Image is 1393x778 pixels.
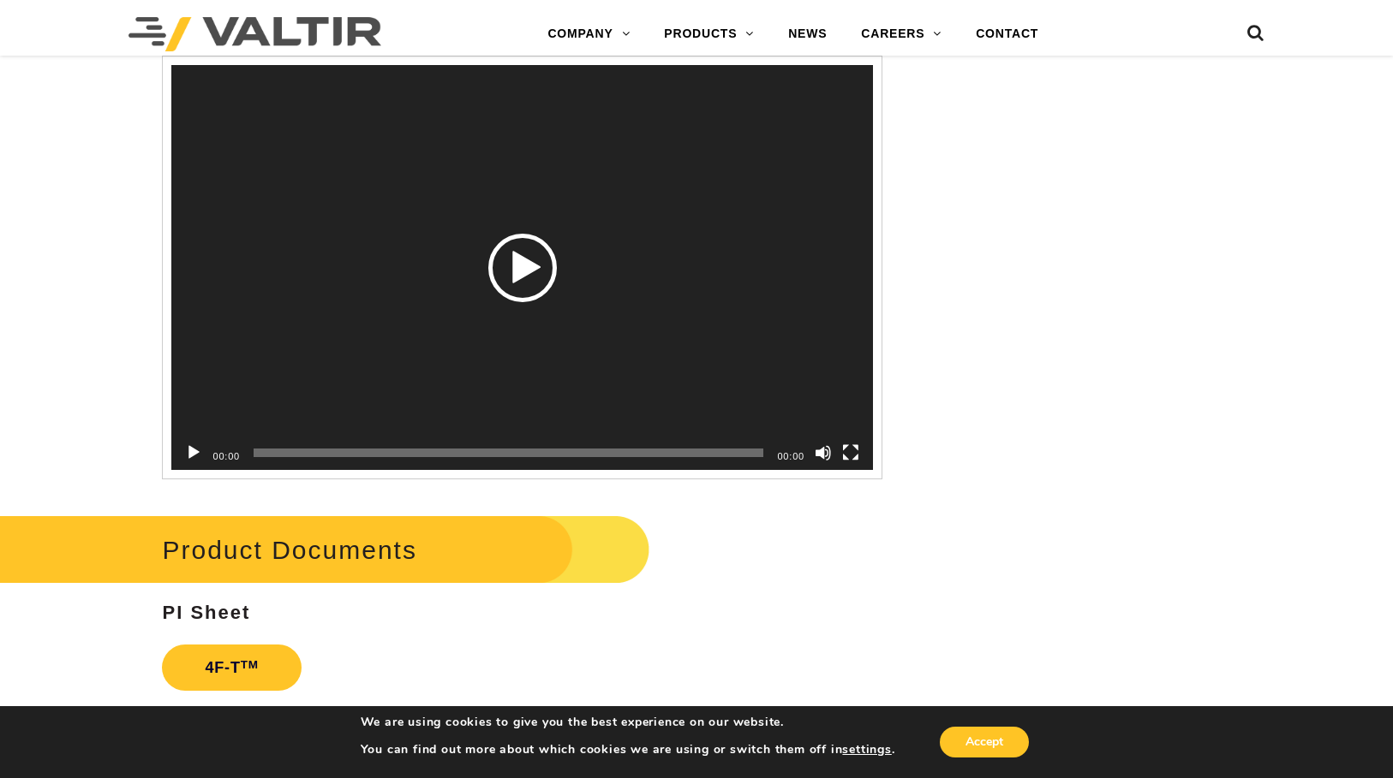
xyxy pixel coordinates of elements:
[212,451,240,461] span: 00:00
[842,444,859,461] button: Fullscreen
[162,602,250,623] strong: PI Sheet
[361,715,895,730] p: We are using cookies to give you the best experience on our website.
[647,17,771,51] a: PRODUCTS
[241,658,259,671] sup: TM
[530,17,647,51] a: COMPANY
[171,65,873,470] div: Video Player
[842,742,891,757] button: settings
[959,17,1055,51] a: CONTACT
[254,448,763,457] span: Time Slider
[844,17,959,51] a: CAREERS
[771,17,844,51] a: NEWS
[777,451,804,461] span: 00:00
[940,727,1029,757] button: Accept
[185,444,202,461] button: Play
[162,644,301,691] a: 4F-TTM
[361,742,895,757] p: You can find out more about which cookies we are using or switch them off in .
[129,17,381,51] img: Valtir
[815,444,832,461] button: Mute
[488,234,557,302] div: Play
